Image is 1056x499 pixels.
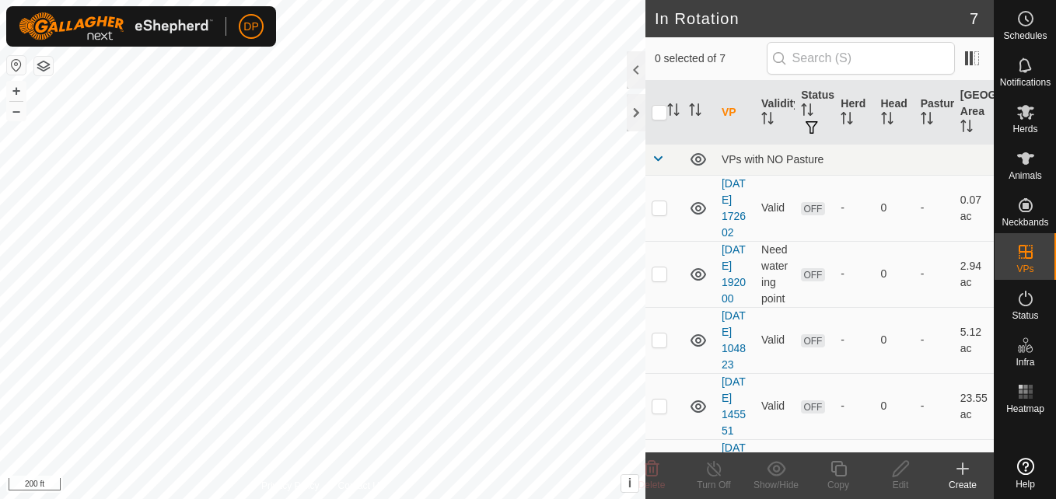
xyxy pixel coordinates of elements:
td: 0 [875,307,914,373]
p-sorticon: Activate to sort [761,114,774,127]
span: i [628,476,631,490]
th: Head [875,81,914,145]
button: – [7,102,26,120]
th: Status [795,81,834,145]
td: Valid [755,307,795,373]
p-sorticon: Activate to sort [801,106,813,118]
td: 5.12 ac [954,307,994,373]
img: Gallagher Logo [19,12,213,40]
a: [DATE] 104823 [722,309,746,371]
th: VP [715,81,755,145]
a: [DATE] 192000 [722,243,746,305]
th: Herd [834,81,874,145]
p-sorticon: Activate to sort [881,114,893,127]
td: Need watering point [755,241,795,307]
div: VPs with NO Pasture [722,153,988,166]
span: 7 [970,7,978,30]
div: - [841,266,868,282]
td: - [914,241,954,307]
span: Delete [638,480,666,490]
td: 0.07 ac [954,175,994,241]
td: 0 [875,373,914,439]
span: VPs [1016,264,1033,274]
td: - [914,373,954,439]
span: Heatmap [1006,404,1044,414]
td: Valid [755,175,795,241]
p-sorticon: Activate to sort [667,106,680,118]
th: Validity [755,81,795,145]
a: Privacy Policy [261,479,320,493]
th: [GEOGRAPHIC_DATA] Area [954,81,994,145]
p-sorticon: Activate to sort [921,114,933,127]
th: Pasture [914,81,954,145]
button: Map Layers [34,57,53,75]
h2: In Rotation [655,9,970,28]
span: Schedules [1003,31,1047,40]
span: OFF [801,202,824,215]
div: - [841,332,868,348]
td: Valid [755,373,795,439]
span: Infra [1016,358,1034,367]
a: Contact Us [338,479,384,493]
button: i [621,475,638,492]
span: DP [243,19,258,35]
div: - [841,398,868,414]
div: Show/Hide [745,478,807,492]
button: Reset Map [7,56,26,75]
div: Copy [807,478,869,492]
span: Animals [1009,171,1042,180]
p-sorticon: Activate to sort [841,114,853,127]
p-sorticon: Activate to sort [689,106,701,118]
td: - [914,307,954,373]
div: - [841,200,868,216]
div: Turn Off [683,478,745,492]
span: Help [1016,480,1035,489]
input: Search (S) [767,42,955,75]
span: 0 selected of 7 [655,51,767,67]
a: [DATE] 172602 [722,177,746,239]
a: [DATE] 145551 [722,375,746,437]
td: 0 [875,175,914,241]
td: 23.55 ac [954,373,994,439]
span: Notifications [1000,78,1051,87]
span: OFF [801,268,824,281]
a: Help [995,452,1056,495]
span: OFF [801,400,824,414]
p-sorticon: Activate to sort [960,122,973,134]
td: 0 [875,241,914,307]
span: Neckbands [1002,218,1048,227]
td: - [914,175,954,241]
span: Herds [1012,124,1037,134]
span: OFF [801,334,824,347]
div: Edit [869,478,932,492]
span: Status [1012,311,1038,320]
td: 2.94 ac [954,241,994,307]
button: + [7,82,26,100]
div: Create [932,478,994,492]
